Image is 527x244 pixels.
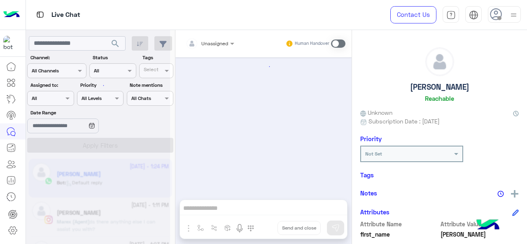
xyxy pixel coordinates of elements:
[497,191,504,197] img: notes
[277,221,321,235] button: Send and close
[3,36,18,51] img: 317874714732967
[441,220,519,228] span: Attribute Value
[142,66,159,75] div: Select
[410,82,469,92] h5: [PERSON_NAME]
[426,48,454,76] img: defaultAdmin.png
[201,40,228,46] span: Unassigned
[360,108,392,117] span: Unknown
[360,220,439,228] span: Attribute Name
[360,135,382,142] h6: Priority
[425,95,454,102] h6: Reachable
[365,151,382,157] b: Not Set
[91,78,105,93] div: loading...
[441,230,519,239] span: Mohamed
[473,211,502,240] img: hulul-logo.png
[360,171,519,179] h6: Tags
[35,9,45,20] img: tab
[368,117,440,125] span: Subscription Date : [DATE]
[3,6,20,23] img: Logo
[51,9,80,21] p: Live Chat
[511,190,518,198] img: add
[181,59,347,74] div: loading...
[295,40,329,47] small: Human Handover
[360,208,389,216] h6: Attributes
[443,6,459,23] a: tab
[469,10,478,20] img: tab
[446,10,456,20] img: tab
[360,230,439,239] span: first_name
[390,6,436,23] a: Contact Us
[508,10,519,20] img: profile
[360,189,377,197] h6: Notes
